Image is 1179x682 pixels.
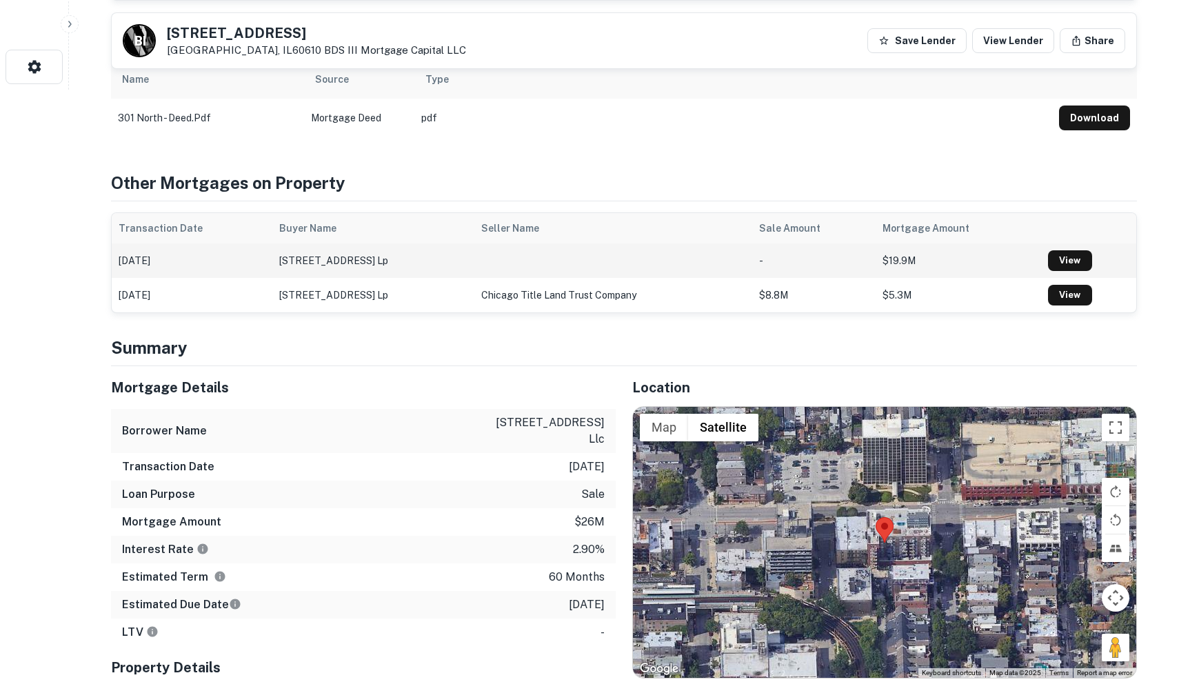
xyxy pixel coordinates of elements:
[574,514,605,530] p: $26m
[1102,584,1129,612] button: Map camera controls
[1059,106,1130,130] button: Download
[304,99,414,137] td: Mortgage Deed
[196,543,209,555] svg: The interest rates displayed on the website are for informational purposes only and may be report...
[636,660,682,678] a: Open this area in Google Maps (opens a new window)
[752,243,876,278] td: -
[111,60,1137,137] div: scrollable content
[324,44,466,56] a: BDS III Mortgage Capital LLC
[1102,478,1129,505] button: Rotate map clockwise
[112,213,272,243] th: Transaction Date
[122,423,207,439] h6: Borrower Name
[425,71,449,88] div: Type
[601,624,605,641] p: -
[111,657,616,678] h5: Property Details
[122,71,149,88] div: Name
[122,624,159,641] h6: LTV
[1102,414,1129,441] button: Toggle fullscreen view
[167,26,466,40] h5: [STREET_ADDRESS]
[304,60,414,99] th: Source
[1077,669,1132,676] a: Report a map error
[315,71,349,88] div: Source
[112,278,272,312] td: [DATE]
[989,669,1041,676] span: Map data ©2025
[640,414,688,441] button: Show street map
[474,213,752,243] th: Seller Name
[122,541,209,558] h6: Interest Rate
[134,32,145,50] p: B I
[272,243,474,278] td: [STREET_ADDRESS] lp
[414,99,1052,137] td: pdf
[229,598,241,610] svg: Estimate is based on a standard schedule for this type of loan.
[214,570,226,583] svg: Term is based on a standard schedule for this type of loan.
[1102,634,1129,661] button: Drag Pegman onto the map to open Street View
[573,541,605,558] p: 2.90%
[688,414,758,441] button: Show satellite imagery
[1048,250,1092,271] a: View
[636,660,682,678] img: Google
[1102,506,1129,534] button: Rotate map counterclockwise
[474,278,752,312] td: chicago title land trust company
[1048,285,1092,305] a: View
[752,213,876,243] th: Sale Amount
[549,569,605,585] p: 60 months
[867,28,967,53] button: Save Lender
[569,459,605,475] p: [DATE]
[876,243,1041,278] td: $19.9M
[481,414,605,448] p: [STREET_ADDRESS] llc
[123,24,156,57] a: B I
[752,278,876,312] td: $8.8M
[111,99,304,137] td: 301 north - deed.pdf
[122,459,214,475] h6: Transaction Date
[111,170,1137,195] h4: Other Mortgages on Property
[1102,534,1129,562] button: Tilt map
[272,213,474,243] th: Buyer Name
[111,60,304,99] th: Name
[122,514,221,530] h6: Mortgage Amount
[1060,28,1125,53] button: Share
[414,60,1052,99] th: Type
[876,213,1041,243] th: Mortgage Amount
[122,569,226,585] h6: Estimated Term
[146,625,159,638] svg: LTVs displayed on the website are for informational purposes only and may be reported incorrectly...
[1110,572,1179,638] iframe: Chat Widget
[581,486,605,503] p: sale
[1049,669,1069,676] a: Terms (opens in new tab)
[111,377,616,398] h5: Mortgage Details
[122,596,241,613] h6: Estimated Due Date
[922,668,981,678] button: Keyboard shortcuts
[972,28,1054,53] a: View Lender
[122,486,195,503] h6: Loan Purpose
[272,278,474,312] td: [STREET_ADDRESS] lp
[569,596,605,613] p: [DATE]
[111,335,1137,360] h4: Summary
[876,278,1041,312] td: $5.3M
[632,377,1137,398] h5: Location
[112,243,272,278] td: [DATE]
[167,44,466,57] p: [GEOGRAPHIC_DATA], IL60610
